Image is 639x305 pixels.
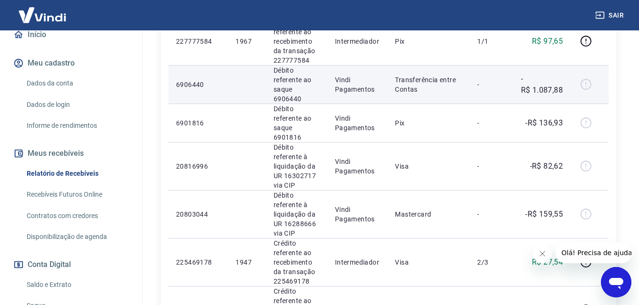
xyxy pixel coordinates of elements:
[274,66,320,104] p: Débito referente ao saque 6906440
[23,275,131,295] a: Saldo e Extrato
[335,37,380,46] p: Intermediador
[477,257,505,267] p: 2/3
[477,118,505,128] p: -
[477,210,505,219] p: -
[11,143,131,164] button: Meus recebíveis
[335,75,380,94] p: Vindi Pagamentos
[11,254,131,275] button: Conta Digital
[395,257,462,267] p: Visa
[176,210,220,219] p: 20803044
[395,118,462,128] p: Pix
[23,74,131,93] a: Dados da conta
[530,161,563,172] p: -R$ 82,62
[593,7,628,24] button: Sair
[395,75,462,94] p: Transferência entre Contas
[525,209,563,220] p: -R$ 159,55
[335,257,380,267] p: Intermediador
[23,227,131,247] a: Disponibilização de agenda
[23,164,131,183] a: Relatório de Recebíveis
[176,257,220,267] p: 225469178
[395,210,462,219] p: Mastercard
[23,206,131,226] a: Contratos com credores
[23,116,131,135] a: Informe de rendimentos
[6,7,80,14] span: Olá! Precisa de ajuda?
[236,257,258,267] p: 1947
[236,37,258,46] p: 1967
[274,191,320,238] p: Débito referente à liquidação da UR 16288666 via CIP
[556,242,631,263] iframe: Mensagem da empresa
[274,104,320,142] p: Débito referente ao saque 6901816
[11,53,131,74] button: Meu cadastro
[23,95,131,114] a: Dados de login
[274,143,320,190] p: Débito referente à liquidação da UR 16302717 via CIP
[11,0,73,29] img: Vindi
[477,162,505,171] p: -
[532,257,563,268] p: R$ 27,54
[477,37,505,46] p: 1/1
[11,24,131,45] a: Início
[176,37,220,46] p: 227777584
[176,162,220,171] p: 20816996
[395,162,462,171] p: Visa
[335,205,380,224] p: Vindi Pagamentos
[176,80,220,89] p: 6906440
[176,118,220,128] p: 6901816
[395,37,462,46] p: Pix
[335,157,380,176] p: Vindi Pagamentos
[274,18,320,65] p: Crédito referente ao recebimento da transação 227777584
[477,80,505,89] p: -
[521,73,563,96] p: -R$ 1.087,88
[601,267,631,297] iframe: Botão para abrir a janela de mensagens
[274,238,320,286] p: Crédito referente ao recebimento da transação 225469178
[532,36,563,47] p: R$ 97,65
[525,117,563,129] p: -R$ 136,93
[23,185,131,204] a: Recebíveis Futuros Online
[533,244,552,263] iframe: Fechar mensagem
[335,114,380,133] p: Vindi Pagamentos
